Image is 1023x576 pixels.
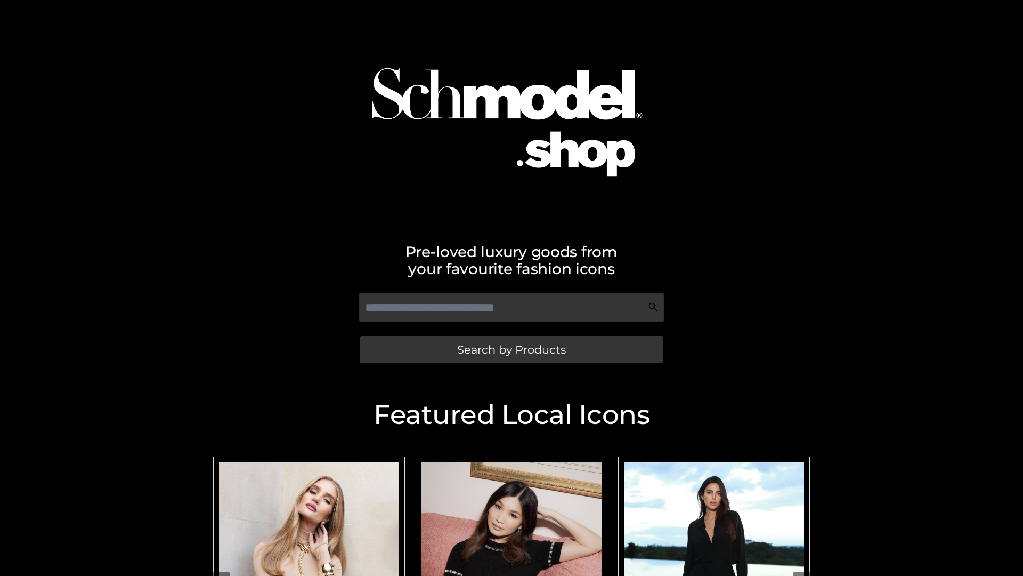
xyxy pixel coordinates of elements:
h2: Featured Local Icons​ [208,402,815,428]
img: Search Icon [648,302,659,313]
h2: Pre-loved luxury goods from your favourite fashion icons [208,243,815,277]
a: Search by Products [360,336,663,363]
span: Search by Products [457,344,566,355]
